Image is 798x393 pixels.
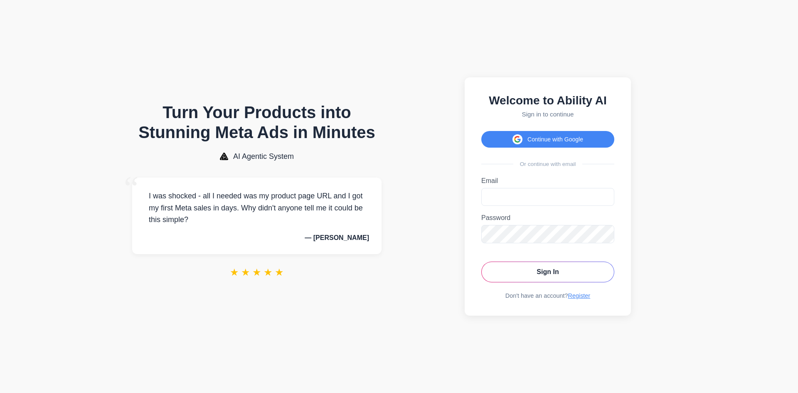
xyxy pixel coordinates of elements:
[481,177,614,185] label: Email
[252,267,261,278] span: ★
[481,161,614,167] div: Or continue with email
[481,292,614,299] div: Don't have an account?
[264,267,273,278] span: ★
[481,111,614,118] p: Sign in to continue
[132,102,382,142] h1: Turn Your Products into Stunning Meta Ads in Minutes
[230,267,239,278] span: ★
[568,292,591,299] a: Register
[481,262,614,282] button: Sign In
[481,131,614,148] button: Continue with Google
[145,234,369,242] p: — [PERSON_NAME]
[233,152,294,161] span: AI Agentic System
[481,214,614,222] label: Password
[275,267,284,278] span: ★
[241,267,250,278] span: ★
[145,190,369,226] p: I was shocked - all I needed was my product page URL and I got my first Meta sales in days. Why d...
[220,153,228,160] img: AI Agentic System Logo
[481,94,614,107] h2: Welcome to Ability AI
[124,169,139,207] span: “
